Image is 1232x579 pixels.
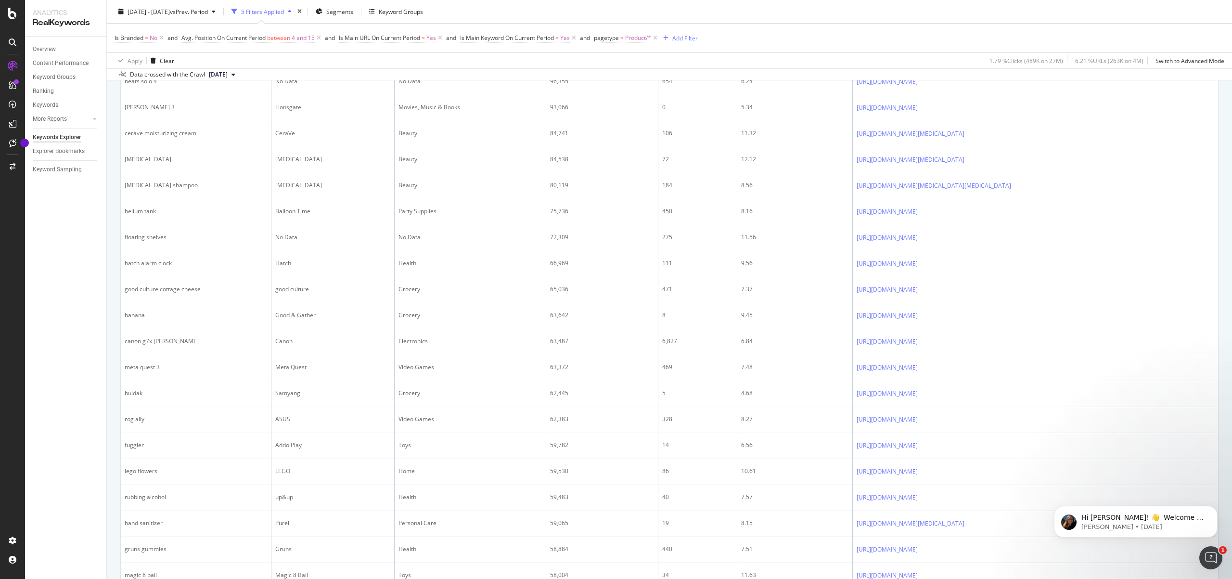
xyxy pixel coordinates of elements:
[550,181,654,190] div: 80,119
[398,181,542,190] div: Beauty
[275,389,390,398] div: Samyang
[672,34,698,42] div: Add Filter
[398,519,542,528] div: Personal Care
[550,441,654,450] div: 59,782
[33,132,100,142] a: Keywords Explorer
[125,415,267,424] div: rog ally
[33,114,67,124] div: More Reports
[550,337,654,346] div: 63,487
[125,519,267,528] div: hand sanitizer
[33,146,85,156] div: Explorer Bookmarks
[741,311,848,320] div: 9.45
[125,207,267,216] div: helium tank
[460,34,554,42] span: Is Main Keyword On Current Period
[125,259,267,268] div: hatch alarm clock
[209,70,228,79] span: 2025 Jul. 28th
[241,7,284,15] div: 5 Filters Applied
[275,233,390,242] div: No Data
[662,467,733,476] div: 86
[275,285,390,294] div: good culture
[580,34,590,42] div: and
[365,4,427,19] button: Keyword Groups
[398,337,542,346] div: Electronics
[741,493,848,502] div: 7.57
[167,34,178,42] div: and
[33,17,99,28] div: RealKeywords
[550,545,654,553] div: 58,884
[662,363,733,372] div: 469
[33,72,76,82] div: Keyword Groups
[275,415,390,424] div: ASUS
[662,441,733,450] div: 14
[550,77,654,86] div: 96,355
[398,389,542,398] div: Grocery
[857,545,918,554] a: [URL][DOMAIN_NAME]
[659,32,698,44] button: Add Filter
[170,7,208,15] span: vs Prev. Period
[398,129,542,138] div: Beauty
[594,34,619,42] span: pagetype
[446,34,456,42] div: and
[741,181,848,190] div: 8.56
[33,100,58,110] div: Keywords
[275,181,390,190] div: [MEDICAL_DATA]
[33,58,100,68] a: Content Performance
[115,53,142,68] button: Apply
[130,70,205,79] div: Data crossed with the Crawl
[426,31,436,45] span: Yes
[379,7,423,15] div: Keyword Groups
[325,34,335,42] div: and
[128,56,142,64] div: Apply
[741,233,848,242] div: 11.56
[275,129,390,138] div: CeraVe
[33,44,100,54] a: Overview
[325,33,335,42] button: and
[33,8,99,17] div: Analytics
[125,285,267,294] div: good culture cottage cheese
[662,77,733,86] div: 654
[662,545,733,553] div: 440
[275,363,390,372] div: Meta Quest
[741,519,848,528] div: 8.15
[398,103,542,112] div: Movies, Music & Books
[857,207,918,217] a: [URL][DOMAIN_NAME]
[128,7,170,15] span: [DATE] - [DATE]
[1039,486,1232,553] iframe: Intercom notifications message
[857,77,918,87] a: [URL][DOMAIN_NAME]
[550,493,654,502] div: 59,483
[33,58,89,68] div: Content Performance
[1219,546,1227,554] span: 1
[741,259,848,268] div: 9.56
[398,285,542,294] div: Grocery
[662,259,733,268] div: 111
[857,129,964,139] a: [URL][DOMAIN_NAME][MEDICAL_DATA]
[662,129,733,138] div: 106
[275,103,390,112] div: Lionsgate
[662,415,733,424] div: 328
[398,311,542,320] div: Grocery
[398,233,542,242] div: No Data
[662,155,733,164] div: 72
[857,337,918,347] a: [URL][DOMAIN_NAME]
[550,155,654,164] div: 84,538
[33,100,100,110] a: Keywords
[741,467,848,476] div: 10.61
[33,44,56,54] div: Overview
[33,72,100,82] a: Keyword Groups
[125,129,267,138] div: cerave moisturizing cream
[857,519,964,528] a: [URL][DOMAIN_NAME][MEDICAL_DATA]
[292,31,315,45] span: 4 and 15
[662,103,733,112] div: 0
[550,207,654,216] div: 75,736
[398,415,542,424] div: Video Games
[275,493,390,502] div: up&up
[741,129,848,138] div: 11.32
[857,155,964,165] a: [URL][DOMAIN_NAME][MEDICAL_DATA]
[33,146,100,156] a: Explorer Bookmarks
[446,33,456,42] button: and
[857,493,918,502] a: [URL][DOMAIN_NAME]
